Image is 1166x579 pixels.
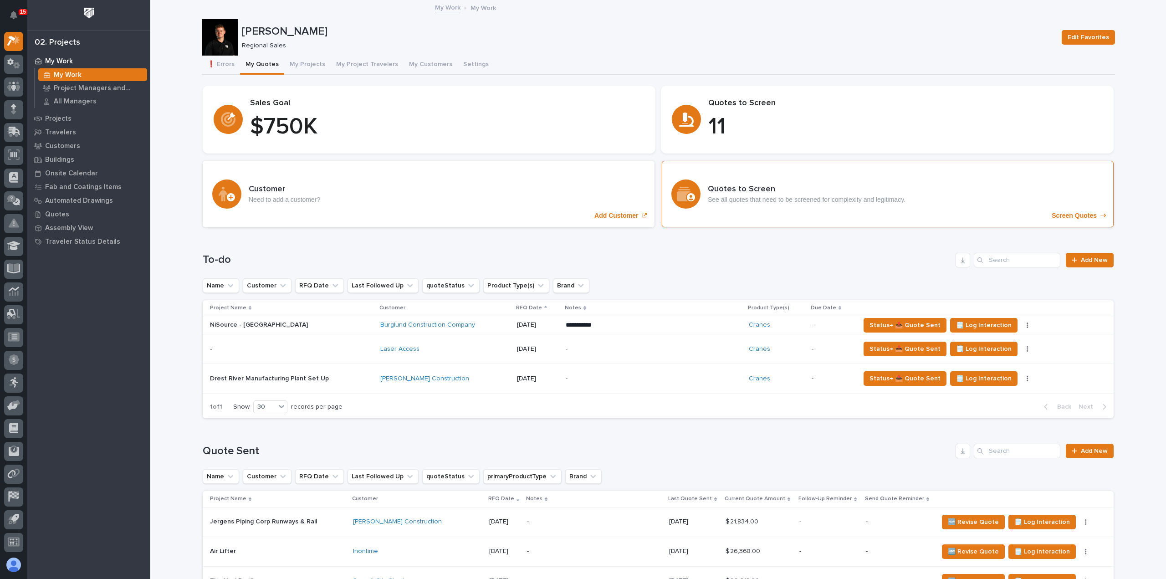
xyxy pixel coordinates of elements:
p: Projects [45,115,72,123]
p: records per page [291,403,343,411]
p: Quotes to Screen [708,98,1103,108]
a: Quotes [27,207,150,221]
a: Travelers [27,125,150,139]
a: Burglund Construction Company [380,321,475,329]
button: Customer [243,278,291,293]
p: 1 of 1 [203,396,230,418]
p: Last Quote Sent [668,494,712,504]
p: - [812,345,853,353]
p: Follow-Up Reminder [798,494,852,504]
p: - [799,548,859,555]
h1: Quote Sent [203,445,952,458]
button: My Project Travelers [331,56,404,75]
p: RFQ Date [488,494,514,504]
span: 🆕 Revise Quote [948,546,999,557]
a: Cranes [749,321,770,329]
button: Edit Favorites [1062,30,1115,45]
p: $ 750 K [250,113,644,141]
a: [PERSON_NAME] Construction [380,375,469,383]
a: Add Customer [203,161,655,227]
button: Brand [553,278,589,293]
p: NiSource - [GEOGRAPHIC_DATA] [210,319,310,329]
p: [DATE] [489,518,520,526]
button: Brand [565,469,602,484]
a: Traveler Status Details [27,235,150,248]
p: Send Quote Reminder [865,494,924,504]
a: Projects [27,112,150,125]
button: Settings [458,56,494,75]
p: [DATE] [517,375,559,383]
p: 15 [20,9,26,15]
a: Cranes [749,345,770,353]
span: Edit Favorites [1068,32,1109,43]
p: Air Lifter [210,546,238,555]
p: - [866,548,931,555]
a: My Work [27,54,150,68]
button: primaryProductType [483,469,562,484]
a: Inontime [353,548,378,555]
tr: Drest River Manufacturing Plant Set UpDrest River Manufacturing Plant Set Up [PERSON_NAME] Constr... [203,364,1114,394]
p: [DATE] [669,548,718,555]
p: Travelers [45,128,76,137]
a: All Managers [35,95,150,108]
p: 11 [708,113,1103,141]
p: $ 26,368.00 [726,546,762,555]
p: Show [233,403,250,411]
button: Customer [243,469,291,484]
p: Automated Drawings [45,197,113,205]
p: - [566,375,725,383]
button: My Projects [284,56,331,75]
p: Buildings [45,156,74,164]
div: Notifications15 [11,11,23,26]
p: $ 21,834.00 [726,516,760,526]
button: My Customers [404,56,458,75]
span: Back [1052,403,1071,411]
button: 🗒️ Log Interaction [950,371,1018,386]
p: - [866,518,931,526]
p: Customer [379,303,405,313]
p: - [210,343,214,353]
h1: To-do [203,253,952,266]
a: Automated Drawings [27,194,150,207]
p: Customer [352,494,378,504]
button: quoteStatus [422,278,480,293]
p: - [812,321,853,329]
button: Last Followed Up [348,278,419,293]
p: Product Type(s) [748,303,789,313]
p: My Work [470,2,496,12]
p: Project Name [210,494,246,504]
a: [PERSON_NAME] Construction [353,518,442,526]
img: Workspace Logo [81,5,97,21]
button: My Quotes [240,56,284,75]
span: Status→ 📤 Quote Sent [869,320,941,331]
input: Search [974,444,1060,458]
a: Customers [27,139,150,153]
span: Add New [1081,448,1108,454]
button: 🆕 Revise Quote [942,544,1005,559]
button: Last Followed Up [348,469,419,484]
a: Buildings [27,153,150,166]
p: All Managers [54,97,97,106]
p: My Work [45,57,73,66]
tr: Jergens Piping Corp Runways & RailJergens Piping Corp Runways & Rail [PERSON_NAME] Construction [... [203,507,1114,537]
p: Notes [526,494,542,504]
a: My Work [35,68,150,81]
span: 🗒️ Log Interaction [956,373,1012,384]
h3: Customer [249,184,320,195]
p: Jergens Piping Corp Runways & Rail [210,516,319,526]
button: Name [203,469,239,484]
div: 02. Projects [35,38,80,48]
a: Assembly View [27,221,150,235]
button: Next [1075,403,1114,411]
p: Traveler Status Details [45,238,120,246]
p: Quotes [45,210,69,219]
p: Customers [45,142,80,150]
tr: Air LifterAir Lifter Inontime [DATE]-[DATE]$ 26,368.00$ 26,368.00 --🆕 Revise Quote🗒️ Log Interaction [203,537,1114,566]
input: Search [974,253,1060,267]
button: Name [203,278,239,293]
a: Laser Access [380,345,419,353]
span: 🗒️ Log Interaction [1014,546,1070,557]
p: - [527,548,662,555]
